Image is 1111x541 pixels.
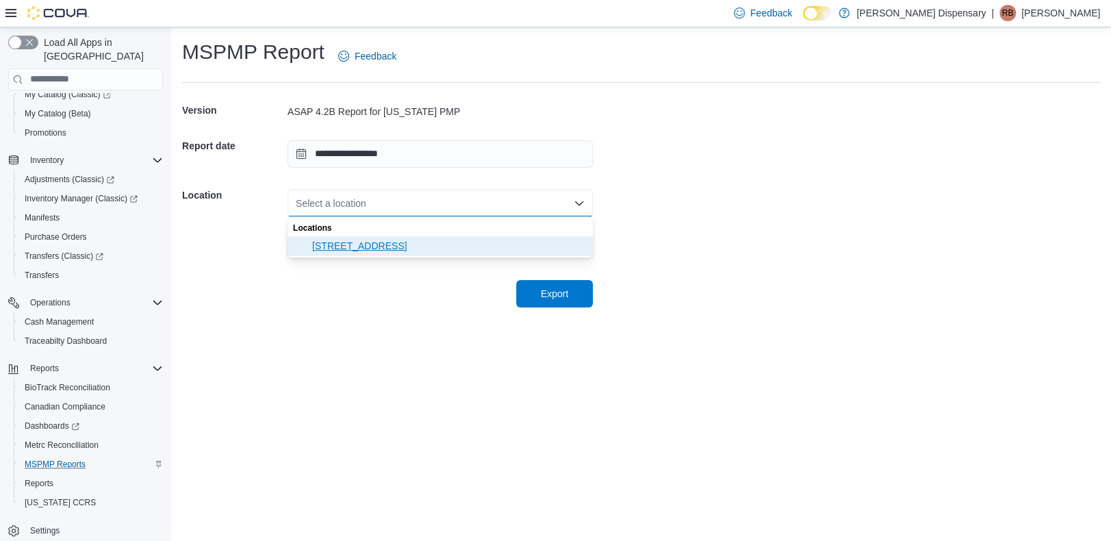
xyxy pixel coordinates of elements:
span: Dashboards [19,418,163,434]
span: Purchase Orders [19,229,163,245]
span: Transfers (Classic) [19,248,163,264]
span: My Catalog (Beta) [19,105,163,122]
button: Operations [3,293,168,312]
a: My Catalog (Beta) [19,105,97,122]
input: Press the down key to open a popover containing a calendar. [288,140,593,168]
span: BioTrack Reconciliation [25,382,110,393]
button: MSPMP Reports [14,455,168,474]
span: Washington CCRS [19,494,163,511]
a: Metrc Reconciliation [19,437,104,453]
span: Manifests [19,210,163,226]
span: Load All Apps in [GEOGRAPHIC_DATA] [38,36,163,63]
span: Promotions [25,127,66,138]
h5: Report date [182,132,285,160]
button: Export [516,280,593,307]
a: Manifests [19,210,65,226]
a: Dashboards [19,418,85,434]
button: Promotions [14,123,168,142]
button: Settings [3,520,168,540]
input: Accessible screen reader label [296,195,297,212]
a: Adjustments (Classic) [14,170,168,189]
a: BioTrack Reconciliation [19,379,116,396]
span: Settings [30,525,60,536]
span: Traceabilty Dashboard [19,333,163,349]
a: Purchase Orders [19,229,92,245]
a: Inventory Manager (Classic) [14,189,168,208]
span: Canadian Compliance [25,401,105,412]
a: MSPMP Reports [19,456,91,473]
span: [US_STATE] CCRS [25,497,96,508]
span: Transfers [19,267,163,284]
span: Feedback [750,6,792,20]
span: Reports [25,478,53,489]
span: Manifests [25,212,60,223]
button: BioTrack Reconciliation [14,378,168,397]
span: Transfers (Classic) [25,251,103,262]
div: ASAP 4.2B Report for [US_STATE] PMP [288,105,593,118]
span: [STREET_ADDRESS] [312,239,585,253]
span: Dashboards [25,420,79,431]
span: Canadian Compliance [19,399,163,415]
span: Reports [30,363,59,374]
button: Canadian Compliance [14,397,168,416]
button: Reports [14,474,168,493]
a: Canadian Compliance [19,399,111,415]
span: Adjustments (Classic) [25,174,114,185]
span: Reports [19,475,163,492]
button: Reports [3,359,168,378]
h5: Version [182,97,285,124]
span: Purchase Orders [25,231,87,242]
button: Traceabilty Dashboard [14,331,168,351]
span: Inventory Manager (Classic) [25,193,138,204]
button: Purchase Orders [14,227,168,247]
a: Inventory Manager (Classic) [19,190,143,207]
a: Transfers (Classic) [19,248,109,264]
span: Feedback [355,49,396,63]
span: MSPMP Reports [19,456,163,473]
span: Operations [25,294,163,311]
span: Adjustments (Classic) [19,171,163,188]
span: MSPMP Reports [25,459,86,470]
span: Inventory [30,155,64,166]
span: Metrc Reconciliation [25,440,99,451]
button: Transfers [14,266,168,285]
span: My Catalog (Beta) [25,108,91,119]
img: Cova [27,6,89,20]
a: My Catalog (Classic) [19,86,116,103]
a: Traceabilty Dashboard [19,333,112,349]
h1: MSPMP Report [182,38,324,66]
span: My Catalog (Classic) [19,86,163,103]
p: | [991,5,994,21]
span: Traceabilty Dashboard [25,336,107,347]
a: [US_STATE] CCRS [19,494,101,511]
a: Feedback [333,42,402,70]
button: Reports [25,360,64,377]
a: Dashboards [14,416,168,436]
a: Adjustments (Classic) [19,171,120,188]
input: Dark Mode [803,6,832,21]
span: Operations [30,297,71,308]
div: Choose from the following options [288,216,593,256]
button: Close list of options [574,198,585,209]
p: [PERSON_NAME] [1021,5,1100,21]
span: My Catalog (Classic) [25,89,111,100]
span: Settings [25,522,163,539]
span: Cash Management [19,314,163,330]
span: Inventory [25,152,163,168]
button: My Catalog (Beta) [14,104,168,123]
span: BioTrack Reconciliation [19,379,163,396]
div: Regina Billingsley [999,5,1016,21]
button: Operations [25,294,76,311]
button: Inventory [3,151,168,170]
span: Cash Management [25,316,94,327]
span: RB [1002,5,1014,21]
a: Settings [25,523,65,539]
span: Export [541,287,568,301]
a: Reports [19,475,59,492]
button: [US_STATE] CCRS [14,493,168,512]
button: Manifests [14,208,168,227]
a: My Catalog (Classic) [14,85,168,104]
a: Transfers [19,267,64,284]
span: Inventory Manager (Classic) [19,190,163,207]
